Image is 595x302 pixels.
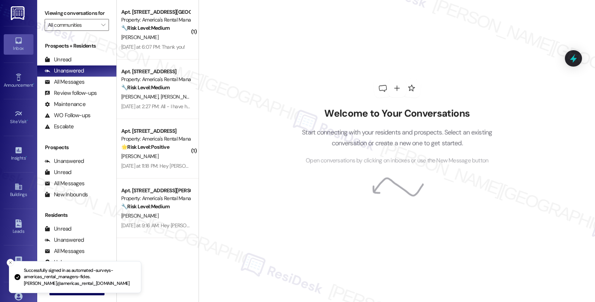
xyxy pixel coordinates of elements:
strong: 🌟 Risk Level: Positive [121,144,169,150]
strong: 🔧 Risk Level: Medium [121,84,170,91]
div: Unanswered [45,157,84,165]
div: Unanswered [45,67,84,75]
a: Buildings [4,180,33,200]
div: Unread [45,168,71,176]
span: • [27,118,28,123]
div: New Inbounds [45,191,88,199]
div: WO Follow-ups [45,112,90,119]
p: Successfully signed in as automated-surveys-americas_rental_managers-fides.[PERSON_NAME]@americas... [24,267,135,287]
div: [DATE] at 6:07 PM: Thank you! [121,44,185,50]
a: Site Visit • [4,107,33,128]
strong: 🔧 Risk Level: Medium [121,203,170,210]
strong: 🔧 Risk Level: Medium [121,25,170,31]
div: [DATE] at 11:18 PM: Hey [PERSON_NAME], we appreciate your text! We'll be back at 11AM to help you... [121,163,454,169]
div: Apt. [STREET_ADDRESS] [121,127,190,135]
div: Property: America's Rental Managers Portfolio [121,16,190,24]
span: [PERSON_NAME] [161,93,198,100]
div: [DATE] at 9:16 AM: Hey [PERSON_NAME], we appreciate your text! We'll be back at 11AM to help you ... [121,222,454,229]
span: • [26,154,27,160]
span: Open conversations by clicking on inboxes or use the New Message button [306,156,488,166]
label: Viewing conversations for [45,7,109,19]
div: All Messages [45,180,84,187]
a: Insights • [4,144,33,164]
div: Unanswered [45,236,84,244]
a: Leads [4,217,33,237]
div: Property: America's Rental Managers Portfolio [121,75,190,83]
span: [PERSON_NAME] [121,212,158,219]
span: [PERSON_NAME] [121,34,158,41]
img: ResiDesk Logo [11,6,26,20]
span: [PERSON_NAME] [121,153,158,160]
div: Escalate [45,123,74,131]
a: Inbox [4,34,33,54]
span: • [33,81,34,87]
button: Close toast [7,259,14,266]
div: Prospects + Residents [37,42,116,50]
div: Residents [37,211,116,219]
div: [DATE] at 2:27 PM: All - I have here people working on the wall - they covered the hole now we ha... [121,103,466,110]
div: Unread [45,225,71,233]
a: Templates • [4,254,33,274]
div: Review follow-ups [45,89,97,97]
div: Property: America's Rental Managers Portfolio [121,135,190,143]
div: Maintenance [45,100,86,108]
div: Unread [45,56,71,64]
div: Apt. [STREET_ADDRESS][PERSON_NAME], [STREET_ADDRESS][PERSON_NAME] [121,187,190,195]
div: Prospects [37,144,116,151]
i:  [101,22,105,28]
p: Start connecting with your residents and prospects. Select an existing conversation or create a n... [291,127,504,148]
div: All Messages [45,78,84,86]
input: All communities [48,19,97,31]
span: [PERSON_NAME] [121,93,161,100]
div: Apt. [STREET_ADDRESS] [121,68,190,75]
div: All Messages [45,247,84,255]
div: Property: America's Rental Managers Portfolio [121,195,190,202]
h2: Welcome to Your Conversations [291,107,504,119]
div: Apt. [STREET_ADDRESS][GEOGRAPHIC_DATA][STREET_ADDRESS] [121,8,190,16]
